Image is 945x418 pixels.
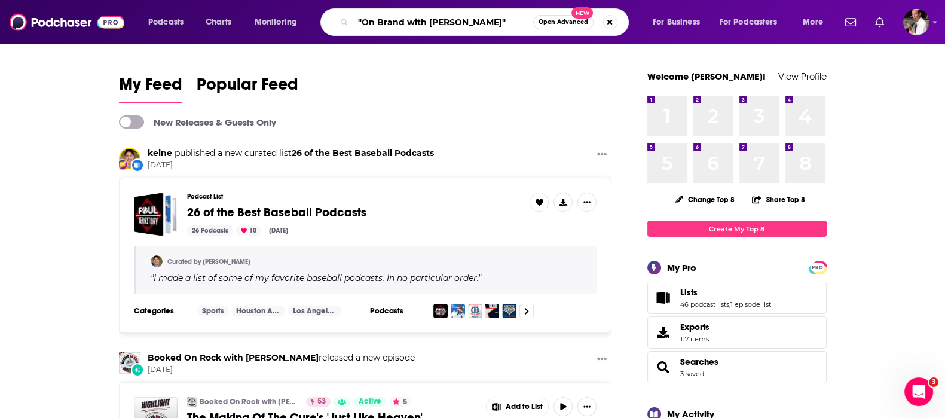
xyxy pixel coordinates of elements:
div: [DATE] [264,225,293,236]
iframe: Intercom live chat [904,377,933,406]
a: Booked On Rock with Eric Senich [148,352,319,363]
img: Foul Territory [433,304,448,318]
img: Talkin' Baseball (MLB Podcast) [502,304,516,318]
span: Exports [680,322,709,332]
a: Searches [652,359,675,376]
button: 5 [389,397,411,407]
a: 1 episode list [730,300,771,309]
img: Podchaser - Follow, Share and Rate Podcasts [10,11,124,33]
button: Show More Button [592,148,611,163]
a: Lists [680,287,771,298]
span: Lists [647,282,827,314]
span: " " [151,273,481,283]
button: Show More Button [592,352,611,367]
img: Booked On Rock with Eric Senich [187,397,197,407]
button: Show profile menu [903,9,929,35]
a: Popular Feed [197,74,298,103]
a: Lists [652,289,675,306]
span: 26 of the Best Baseball Podcasts [187,205,366,220]
img: The Edge: Houston Astros [485,304,499,318]
span: I made a list of some of my favorite baseball podcasts. In no particular order. [154,273,478,283]
button: Open AdvancedNew [533,15,594,29]
div: 10 [236,225,261,236]
input: Search podcasts, credits, & more... [353,13,533,32]
button: Show More Button [577,397,597,416]
div: New List [131,158,144,172]
button: open menu [794,13,838,32]
a: Curated by [PERSON_NAME] [167,258,250,266]
a: 53 [306,397,331,407]
img: User Badge Icon [117,158,129,170]
span: Podcasts [148,14,184,30]
span: More [803,14,823,30]
h3: released a new episode [148,352,415,364]
a: 26 of the Best Baseball Podcasts [187,206,366,219]
button: Show More Button [577,193,597,212]
a: 46 podcast lists [680,300,729,309]
span: Exports [652,324,675,341]
img: Booked On Rock with Eric Senich [119,352,140,374]
button: Share Top 8 [751,188,805,211]
img: User Profile [903,9,929,35]
span: Open Advanced [539,19,588,25]
span: New [571,7,593,19]
span: [DATE] [148,160,434,170]
a: View Profile [778,71,827,82]
button: open menu [140,13,199,32]
h3: Categories [134,306,188,316]
a: Searches [680,356,718,367]
button: Change Top 8 [668,192,742,207]
div: My Pro [667,262,696,273]
a: Charts [198,13,238,32]
span: [DATE] [148,365,415,375]
span: Logged in as Quarto [903,9,929,35]
span: Popular Feed [197,74,298,102]
a: Los Angeles Dodgers [288,306,342,316]
img: Dugout Discussions with Chris Rose [468,304,482,318]
a: Exports [647,316,827,349]
h3: Podcast List [187,193,521,200]
span: Add to List [506,402,543,411]
h3: Podcasts [370,306,424,316]
a: Sports [197,306,229,316]
a: New Releases & Guests Only [119,115,276,129]
a: Welcome [PERSON_NAME]! [647,71,766,82]
a: 26 of the Best Baseball Podcasts [292,148,434,158]
span: For Business [653,14,700,30]
a: Show notifications dropdown [870,12,889,32]
span: Charts [206,14,231,30]
a: keine [120,149,139,168]
a: Show notifications dropdown [840,12,861,32]
span: , [729,300,730,309]
span: My Feed [119,74,182,102]
div: New Episode [131,363,144,376]
div: Search podcasts, credits, & more... [332,8,640,36]
a: 26 of the Best Baseball Podcasts [134,193,178,236]
a: Active [354,397,386,407]
span: For Podcasters [720,14,777,30]
a: Create My Top 8 [647,221,827,237]
span: PRO [811,263,825,272]
a: keine [148,148,172,158]
a: Houston Astros [231,306,285,316]
span: 117 items [680,335,709,343]
span: 3 [929,377,938,387]
a: My Feed [119,74,182,103]
a: Booked On Rock with [PERSON_NAME] [200,397,298,407]
span: Active [359,396,381,408]
img: The Windup: A show about Baseball [451,304,465,318]
span: Lists [680,287,698,298]
h3: published a new curated list [148,148,434,159]
div: 26 Podcasts [187,225,233,236]
span: Searches [647,351,827,383]
span: Monitoring [255,14,297,30]
img: keine [151,255,163,267]
span: 53 [317,396,326,408]
button: Show More Button [487,397,549,416]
